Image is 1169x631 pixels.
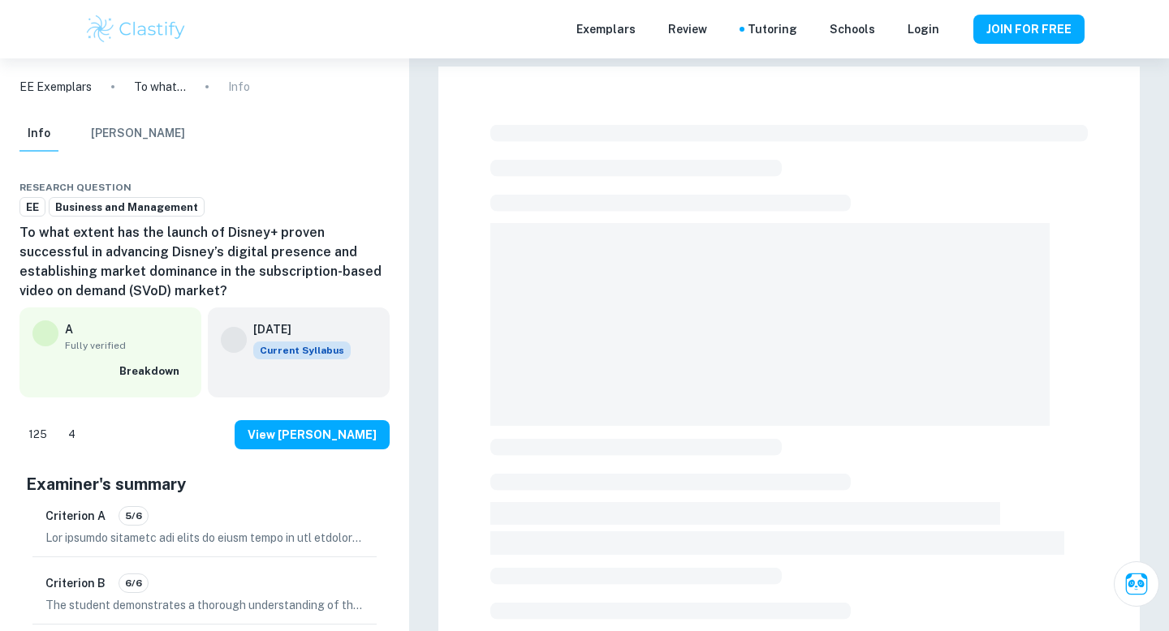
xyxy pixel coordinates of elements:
a: Login [908,20,939,38]
span: Business and Management [50,200,204,216]
p: To what extent has the launch of Disney+ proven successful in advancing Disney’s digital presence... [134,78,186,96]
p: Review [668,20,707,38]
div: Report issue [377,178,390,197]
h5: Examiner's summary [26,472,383,496]
a: EE Exemplars [19,78,92,96]
img: Clastify logo [84,13,188,45]
p: Exemplars [576,20,636,38]
button: Help and Feedback [952,25,960,33]
span: 4 [59,427,84,443]
h6: Criterion A [45,507,106,525]
div: Download [344,178,357,197]
h6: Criterion B [45,574,106,592]
button: Breakdown [115,359,188,384]
button: View [PERSON_NAME] [235,420,390,449]
p: The student demonstrates a thorough understanding of the research question by incorporating relev... [45,596,364,614]
div: This exemplar is based on the current syllabus. Feel free to refer to it for inspiration/ideas wh... [253,341,351,359]
a: EE [19,197,45,217]
div: Dislike [59,422,84,448]
button: Ask Clai [1114,561,1159,607]
a: Business and Management [49,197,205,217]
div: Bookmark [360,178,373,197]
h6: [DATE] [253,320,338,338]
span: Research question [19,180,132,195]
a: Schools [830,20,875,38]
p: Info [228,78,250,96]
button: JOIN FOR FREE [973,15,1085,44]
span: 6/6 [119,576,148,590]
p: Lor ipsumdo sitametc adi elits do eiusm tempo in utl etdolorem al eni admin, veniam qui nos exerc... [45,529,364,547]
div: Share [328,178,341,197]
h6: To what extent has the launch of Disney+ proven successful in advancing Disney’s digital presence... [19,223,390,301]
button: [PERSON_NAME] [91,116,185,152]
span: Fully verified [65,338,188,353]
div: Like [19,422,56,448]
span: EE [20,200,45,216]
span: 125 [19,427,56,443]
span: Current Syllabus [253,341,351,359]
span: 5/6 [119,509,148,523]
button: Info [19,116,58,152]
a: Tutoring [748,20,797,38]
p: A [65,320,73,338]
